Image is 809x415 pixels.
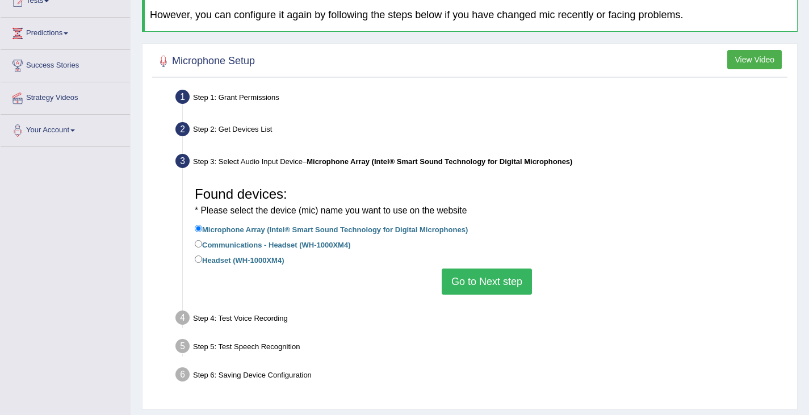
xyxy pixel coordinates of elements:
label: Headset (WH-1000XM4) [195,253,284,266]
a: Predictions [1,18,130,46]
a: Success Stories [1,50,130,78]
div: Step 6: Saving Device Configuration [170,364,792,389]
small: * Please select the device (mic) name you want to use on the website [195,206,467,215]
button: View Video [727,50,782,69]
label: Microphone Array (Intel® Smart Sound Technology for Digital Microphones) [195,223,468,235]
label: Communications - Headset (WH-1000XM4) [195,238,351,250]
div: Step 5: Test Speech Recognition [170,336,792,360]
div: Step 3: Select Audio Input Device [170,150,792,175]
input: Communications - Headset (WH-1000XM4) [195,240,202,248]
button: Go to Next step [442,269,532,295]
span: – [303,157,572,166]
h2: Microphone Setup [155,53,255,70]
div: Step 1: Grant Permissions [170,86,792,111]
h3: Found devices: [195,187,779,217]
input: Headset (WH-1000XM4) [195,255,202,263]
a: Strategy Videos [1,82,130,111]
input: Microphone Array (Intel® Smart Sound Technology for Digital Microphones) [195,225,202,232]
b: Microphone Array (Intel® Smart Sound Technology for Digital Microphones) [307,157,572,166]
h4: However, you can configure it again by following the steps below if you have changed mic recently... [150,10,792,21]
div: Step 4: Test Voice Recording [170,307,792,332]
a: Your Account [1,115,130,143]
div: Step 2: Get Devices List [170,119,792,144]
